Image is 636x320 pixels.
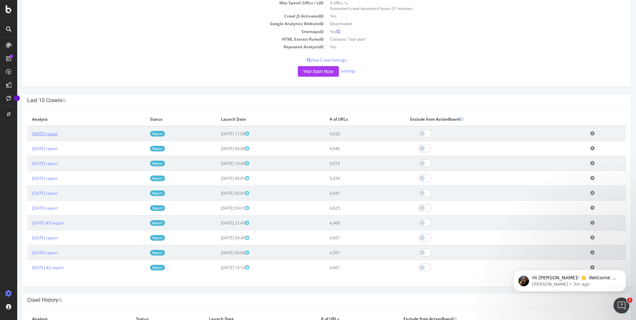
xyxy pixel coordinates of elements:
a: [DATE] report [15,146,40,151]
span: [DATE] 09:45 [204,235,232,241]
a: Report [133,161,148,166]
a: [DATE] report [15,250,40,256]
h4: Last 10 Crawls [10,97,609,104]
td: 4,941 [307,186,388,201]
span: [DATE] 00:00 [204,250,232,256]
td: Google Analytics Website [10,20,309,27]
a: Report [133,131,148,137]
a: Report [133,265,148,270]
th: Exclude from ActionBoard [388,112,568,126]
span: [DATE] 00:00 [204,146,232,151]
td: HTML Extract Rules [10,35,309,43]
th: Status [128,112,199,126]
a: [DATE] report [15,131,40,137]
td: 4,651 [307,230,388,245]
a: Report [133,190,148,196]
span: 4 hours 37 minutes [360,6,395,11]
td: 4,632 [307,126,388,141]
span: [DATE] 00:01 [204,205,232,211]
span: [DATE] 15:12 [204,265,232,270]
a: Report [133,235,148,241]
td: 4,625 [307,201,388,216]
td: Sitemaps [10,28,309,35]
td: Deactivated [309,20,609,27]
div: Tooltip anchor [14,95,20,101]
a: Report [133,220,148,226]
td: 4,646 [307,141,388,156]
a: Report [133,176,148,181]
th: # of URLs [307,112,388,126]
td: 5,019 [307,156,388,171]
a: [DATE] report [15,190,40,196]
a: [DATE] report [15,161,40,166]
a: Report [133,146,148,151]
td: 4,469 [307,216,388,230]
span: 1 [627,298,632,303]
span: [DATE] 11:54 [204,131,232,137]
td: 4,597 [307,245,388,260]
a: [DATE] #2 report [15,265,46,270]
a: Report [133,205,148,211]
span: [DATE] 21:43 [204,220,232,226]
a: Settings [324,68,339,74]
td: Contains "star plan" [309,35,609,43]
a: Report [133,250,148,256]
th: Launch Date [199,112,307,126]
iframe: Intercom live chat [613,298,629,313]
td: Yes [309,28,609,35]
span: [DATE] 00:01 [204,176,232,181]
iframe: Intercom notifications message [503,256,636,302]
td: 4,001 [307,260,388,275]
td: 5,254 [307,171,388,186]
a: [DATE] #3 report [15,220,46,226]
h4: Crawl History [10,297,609,303]
td: Repeated Analysis [10,43,309,51]
td: Crawl JS Activated [10,12,309,20]
td: Yes [309,12,609,20]
a: [DATE] report [15,235,40,241]
a: [DATE] report [15,205,40,211]
th: Analysis [10,112,128,126]
p: View Crawl Settings [10,57,609,63]
a: [DATE] report [15,176,40,181]
span: [DATE] 10:40 [204,161,232,166]
span: [DATE] 00:01 [204,190,232,196]
td: Yes [309,43,609,51]
button: Yes! Start Now [281,66,322,77]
